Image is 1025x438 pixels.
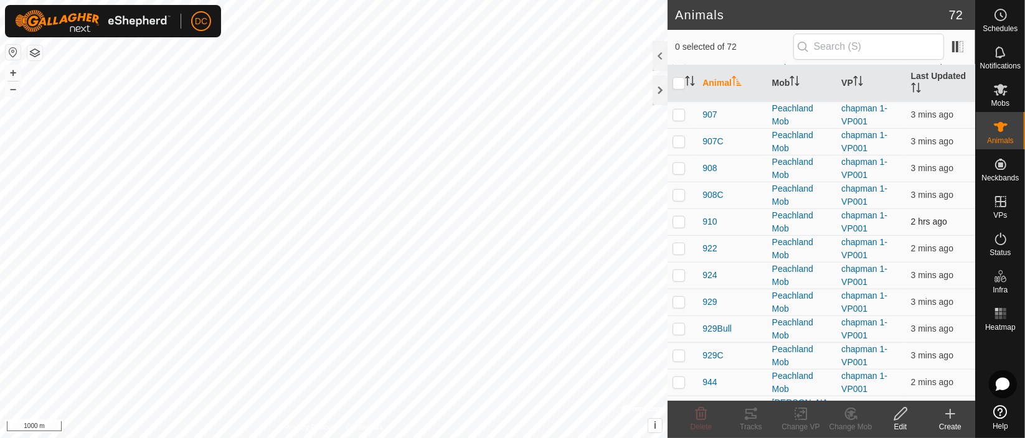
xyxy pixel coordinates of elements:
span: Delete [691,422,712,431]
span: 22 Aug 2025, 10:35 am [911,243,953,253]
input: Search (S) [793,34,944,60]
p-sorticon: Activate to sort [732,78,742,88]
div: Create [925,421,975,432]
div: Peachland Mob [772,370,831,396]
div: Peachland Mob [772,156,831,182]
span: 22 Aug 2025, 10:35 am [911,350,953,360]
th: Animal [697,65,767,102]
span: 0 selected of 72 [675,40,793,54]
span: 22 Aug 2025, 10:35 am [911,270,953,280]
span: 922 [702,242,717,255]
div: Peachland Mob [772,102,831,128]
div: Change Mob [826,421,876,432]
a: chapman 1-VP001 [841,317,887,340]
span: Infra [993,286,1008,294]
a: chapman 1-VP001 [841,157,887,180]
p-sorticon: Activate to sort [790,78,800,88]
div: Tracks [726,421,776,432]
span: Status [990,249,1011,256]
div: Peachland Mob [772,263,831,289]
span: 907 [702,108,717,121]
a: chapman 1-VP001 [841,103,887,126]
th: Last Updated [906,65,975,102]
span: 929Bull [702,322,732,335]
span: 908 [702,162,717,175]
p-sorticon: Activate to sort [911,85,921,95]
span: Schedules [983,25,1018,32]
a: chapman 1-VP001 [841,237,887,260]
img: Gallagher Logo [15,10,171,32]
p-sorticon: Activate to sort [853,78,863,88]
span: 22 Aug 2025, 10:35 am [911,163,953,173]
span: 907C [702,135,723,148]
a: chapman 1-VP001 [841,291,887,314]
span: DC [195,15,207,28]
span: Help [993,422,1008,430]
span: 910 [702,215,717,228]
span: 22 Aug 2025, 7:55 am [911,217,947,226]
a: chapman 1-VP001 [841,210,887,233]
div: Peachland Mob [772,316,831,342]
span: 929 [702,296,717,309]
a: chapman 1-VP001 [841,344,887,367]
span: 22 Aug 2025, 10:35 am [911,377,953,387]
a: Privacy Policy [285,422,331,433]
span: 22 Aug 2025, 10:35 am [911,297,953,307]
a: chapman 1-VP001 [841,130,887,153]
span: 929C [702,349,723,362]
div: Change VP [776,421,826,432]
th: Mob [767,65,836,102]
span: 22 Aug 2025, 10:35 am [911,190,953,200]
a: chapman 1-VP001 [841,371,887,394]
a: Contact Us [346,422,383,433]
button: i [648,419,662,432]
span: 22 Aug 2025, 10:35 am [911,109,953,119]
span: Mobs [991,100,1009,107]
div: Peachland Mob [772,343,831,369]
h2: Animals [675,7,949,22]
a: chapman 1-VP001 [841,264,887,287]
button: Map Layers [27,45,42,60]
div: Peachland Mob [772,129,831,155]
button: – [6,82,21,96]
span: Neckbands [981,174,1019,182]
p-sorticon: Activate to sort [685,78,695,88]
div: Peachland Mob [772,289,831,315]
div: Peachland Mob [772,209,831,235]
a: chapman 1-VP001 [841,184,887,207]
span: 944 [702,376,717,389]
span: 924 [702,269,717,282]
th: VP [836,65,905,102]
span: Notifications [980,62,1021,70]
a: Help [976,400,1025,435]
span: VPs [993,212,1007,219]
button: Reset Map [6,45,21,60]
span: Animals [987,137,1014,144]
span: 908C [702,189,723,202]
span: 22 Aug 2025, 10:35 am [911,136,953,146]
button: + [6,65,21,80]
span: 22 Aug 2025, 10:35 am [911,324,953,333]
div: Peachland Mob [772,182,831,208]
span: i [654,420,656,431]
span: 72 [949,6,963,24]
div: [PERSON_NAME] Mob [772,396,831,422]
div: Peachland Mob [772,236,831,262]
div: Edit [876,421,925,432]
span: Heatmap [985,324,1016,331]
